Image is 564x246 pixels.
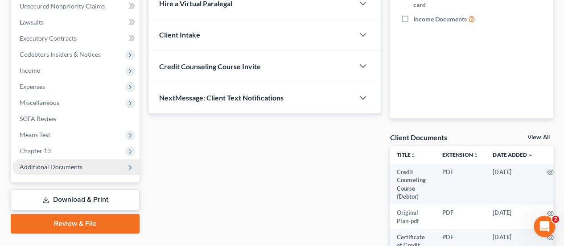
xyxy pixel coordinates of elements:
[20,83,45,90] span: Expenses
[20,2,105,10] span: Unsecured Nonpriority Claims
[11,189,140,210] a: Download & Print
[552,216,559,223] span: 2
[442,151,478,158] a: Extensionunfold_more
[390,204,435,229] td: Original Plan-pdf
[413,15,466,24] span: Income Documents
[20,99,59,106] span: Miscellaneous
[20,18,44,26] span: Lawsuits
[527,134,550,141] a: View All
[390,133,447,142] div: Client Documents
[12,111,140,127] a: SOFA Review
[390,164,435,205] td: Credit Counseling Course (Debtor)
[534,216,555,237] iframe: Intercom live chat
[11,214,140,233] a: Review & File
[435,164,486,205] td: PDF
[12,14,140,30] a: Lawsuits
[486,164,540,205] td: [DATE]
[20,115,57,122] span: SOFA Review
[12,30,140,46] a: Executory Contracts
[20,50,101,58] span: Codebtors Insiders & Notices
[493,151,533,158] a: Date Added expand_more
[159,62,261,71] span: Credit Counseling Course Invite
[435,204,486,229] td: PDF
[486,204,540,229] td: [DATE]
[20,163,82,171] span: Additional Documents
[20,67,40,74] span: Income
[397,151,416,158] a: Titleunfold_more
[159,30,200,39] span: Client Intake
[473,153,478,158] i: unfold_more
[411,153,416,158] i: unfold_more
[20,34,77,42] span: Executory Contracts
[20,131,50,138] span: Means Test
[527,153,533,158] i: expand_more
[159,93,284,102] span: NextMessage: Client Text Notifications
[20,147,51,154] span: Chapter 13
